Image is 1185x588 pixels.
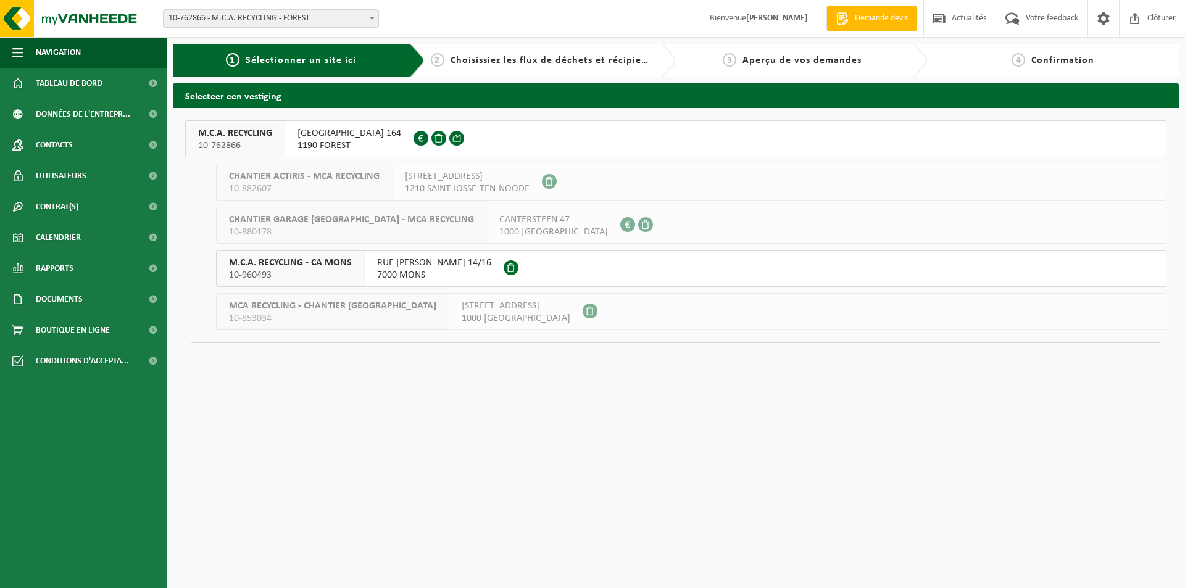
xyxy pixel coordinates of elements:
span: Rapports [36,253,73,284]
h2: Selecteer een vestiging [173,83,1179,107]
span: 10-880178 [229,226,474,238]
span: Aperçu de vos demandes [742,56,862,65]
span: M.C.A. RECYCLING [198,127,272,139]
span: 1000 [GEOGRAPHIC_DATA] [499,226,608,238]
span: [STREET_ADDRESS] [462,300,570,312]
span: Tableau de bord [36,68,102,99]
span: MCA RECYCLING - CHANTIER [GEOGRAPHIC_DATA] [229,300,436,312]
span: 10-960493 [229,269,352,281]
span: 1 [226,53,239,67]
a: Demande devis [826,6,917,31]
span: Sélectionner un site ici [246,56,356,65]
span: CANTERSTEEN 47 [499,213,608,226]
span: 10-762866 [198,139,272,152]
button: M.C.A. RECYCLING 10-762866 [GEOGRAPHIC_DATA] 1641190 FOREST [185,120,1166,157]
span: 1210 SAINT-JOSSE-TEN-NOODE [405,183,530,195]
span: [GEOGRAPHIC_DATA] 164 [297,127,401,139]
span: Conditions d'accepta... [36,346,129,376]
span: 10-882607 [229,183,380,195]
span: [STREET_ADDRESS] [405,170,530,183]
span: 1000 [GEOGRAPHIC_DATA] [462,312,570,325]
span: 4 [1012,53,1025,67]
span: Utilisateurs [36,160,86,191]
span: M.C.A. RECYCLING - CA MONS [229,257,352,269]
span: RUE [PERSON_NAME] 14/16 [377,257,491,269]
span: Choisissiez les flux de déchets et récipients [451,56,656,65]
span: Calendrier [36,222,81,253]
span: Données de l'entrepr... [36,99,130,130]
span: 7000 MONS [377,269,491,281]
span: 2 [431,53,444,67]
span: Navigation [36,37,81,68]
span: Confirmation [1031,56,1094,65]
button: M.C.A. RECYCLING - CA MONS 10-960493 RUE [PERSON_NAME] 14/167000 MONS [216,250,1166,287]
span: Documents [36,284,83,315]
span: CHANTIER GARAGE [GEOGRAPHIC_DATA] - MCA RECYCLING [229,213,474,226]
span: 1190 FOREST [297,139,401,152]
span: Contrat(s) [36,191,78,222]
span: Demande devis [852,12,911,25]
strong: [PERSON_NAME] [746,14,808,23]
span: 3 [723,53,736,67]
span: 10-762866 - M.C.A. RECYCLING - FOREST [164,10,378,27]
span: CHANTIER ACTIRIS - MCA RECYCLING [229,170,380,183]
span: 10-762866 - M.C.A. RECYCLING - FOREST [163,9,379,28]
span: 10-853034 [229,312,436,325]
span: Boutique en ligne [36,315,110,346]
span: Contacts [36,130,73,160]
